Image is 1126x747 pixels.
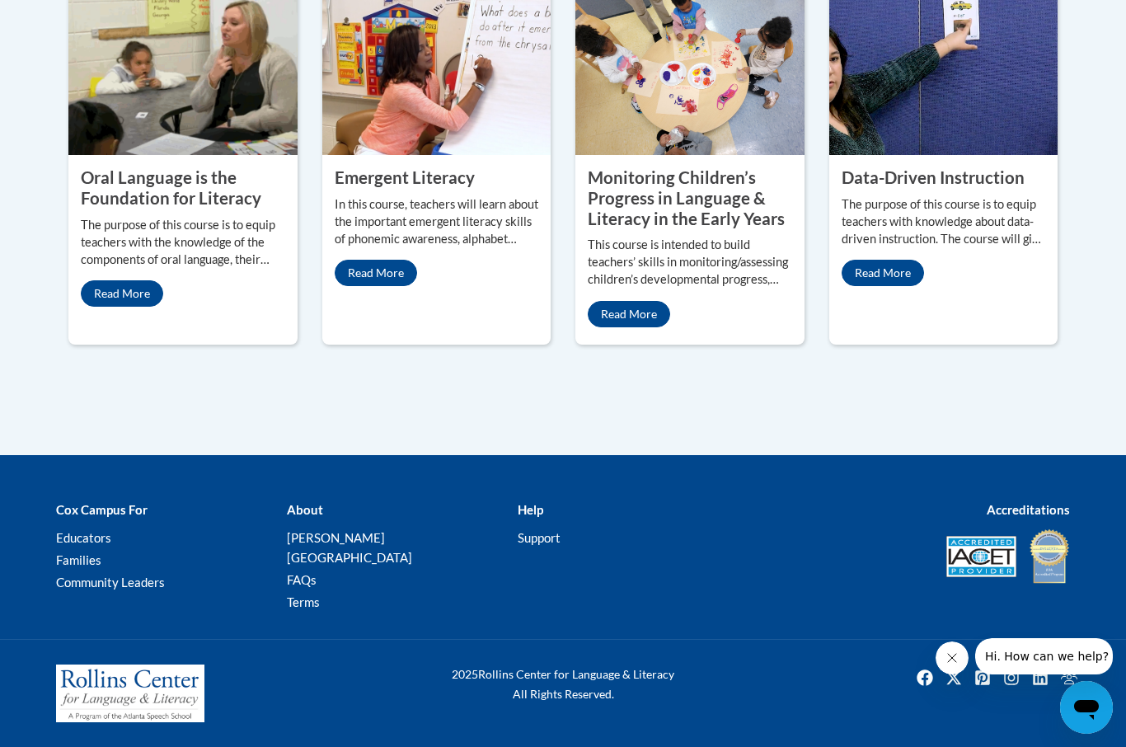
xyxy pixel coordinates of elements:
iframe: Message from company [975,638,1113,674]
img: Facebook icon [912,665,938,691]
img: IDA® Accredited [1029,528,1070,585]
b: Cox Campus For [56,502,148,517]
img: Twitter icon [941,665,967,691]
img: Instagram icon [998,665,1025,691]
iframe: Button to launch messaging window [1060,681,1113,734]
a: Twitter [941,665,967,691]
a: Read More [81,280,163,307]
a: Facebook Group [1056,665,1082,691]
a: Instagram [998,665,1025,691]
a: FAQs [287,572,317,587]
a: Pinterest [969,665,996,691]
b: Help [518,502,543,517]
a: Support [518,530,561,545]
a: Community Leaders [56,575,165,590]
a: Read More [842,260,924,286]
a: Read More [335,260,417,286]
b: About [287,502,323,517]
div: Rollins Center for Language & Literacy All Rights Reserved. [390,665,736,704]
a: Terms [287,594,320,609]
p: In this course, teachers will learn about the important emergent literacy skills of phonemic awar... [335,196,539,248]
a: [PERSON_NAME][GEOGRAPHIC_DATA] [287,530,412,565]
a: Families [56,552,101,567]
span: 2025 [452,667,478,681]
a: Facebook [912,665,938,691]
a: Linkedin [1027,665,1053,691]
a: Read More [588,301,670,327]
img: LinkedIn icon [1027,665,1053,691]
img: Pinterest icon [969,665,996,691]
a: Educators [56,530,111,545]
img: Accredited IACET® Provider [946,536,1016,577]
property: Data-Driven Instruction [842,167,1025,187]
property: Oral Language is the Foundation for Literacy [81,167,261,208]
p: This course is intended to build teachers’ skills in monitoring/assessing children’s developmenta... [588,237,792,289]
b: Accreditations [987,502,1070,517]
p: The purpose of this course is to equip teachers with knowledge about data-driven instruction. The... [842,196,1046,248]
p: The purpose of this course is to equip teachers with the knowledge of the components of oral lang... [81,217,285,269]
property: Emergent Literacy [335,167,475,187]
iframe: Close message [936,641,969,674]
img: Rollins Center for Language & Literacy - A Program of the Atlanta Speech School [56,665,204,722]
property: Monitoring Children’s Progress in Language & Literacy in the Early Years [588,167,785,228]
img: Facebook group icon [1056,665,1082,691]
